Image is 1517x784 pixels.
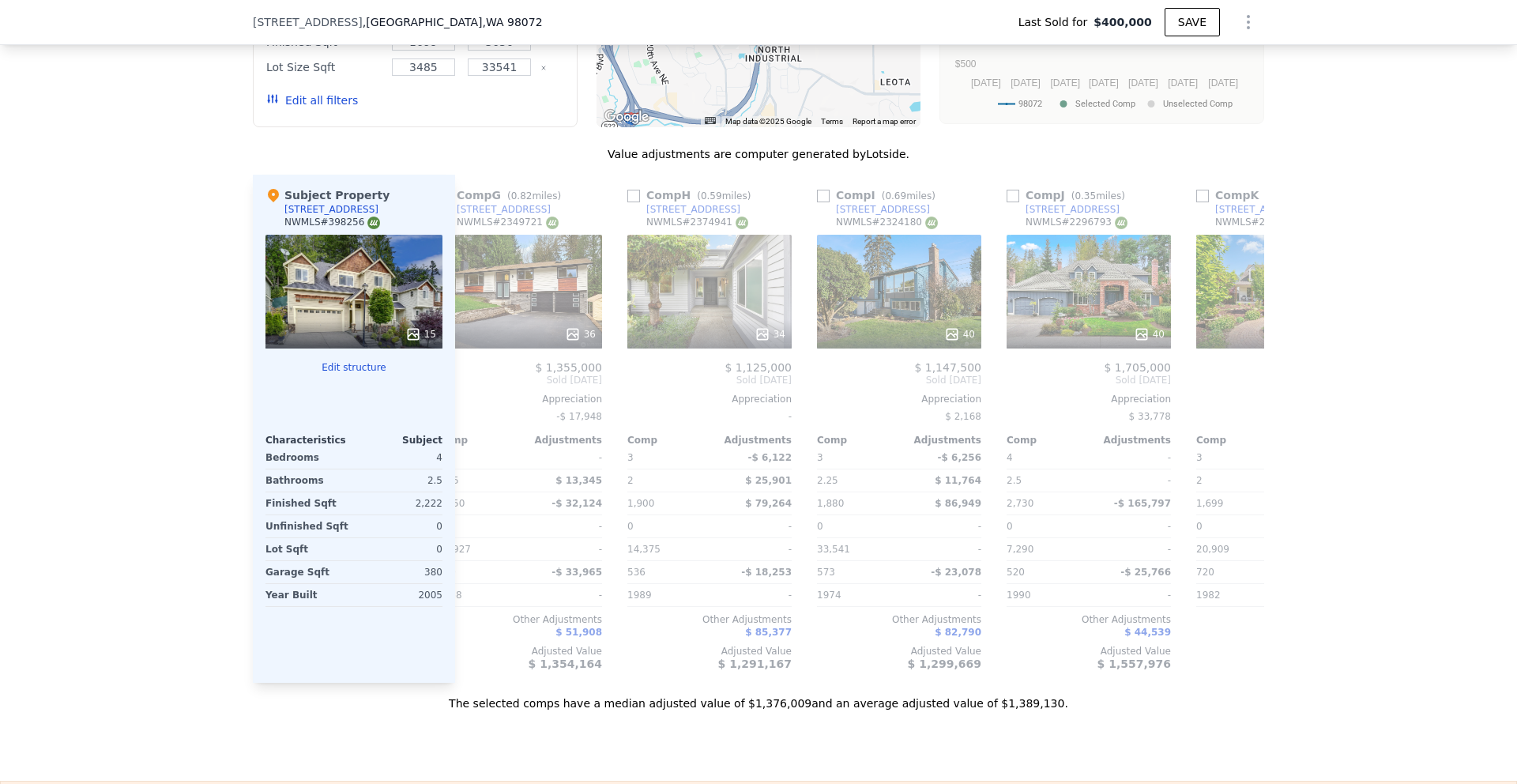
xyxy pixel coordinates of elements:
text: [DATE] [1128,77,1158,89]
span: 0 [817,521,823,532]
div: - [713,584,792,606]
div: Subject Property [265,187,390,203]
span: 1,699 [1196,498,1223,509]
a: [STREET_ADDRESS] [1007,203,1120,216]
div: 2.25 [438,469,517,492]
div: NWMLS # 2296793 [1026,216,1127,229]
div: 0 [357,515,442,537]
div: Year Built [265,584,351,606]
span: Sold [DATE] [438,374,602,386]
div: Subject [354,434,442,447]
span: 3 [817,452,823,463]
button: SAVE [1165,8,1220,36]
span: Last Sold for [1018,14,1094,30]
span: 0 [1007,521,1013,532]
div: NWMLS # 2349721 [457,216,559,229]
text: Unselected Comp [1163,99,1233,109]
img: NWMLS Logo [925,217,938,229]
span: $ 1,147,500 [914,361,981,374]
span: -$ 6,122 [748,452,792,463]
div: Value adjustments are computer generated by Lotside . [253,146,1264,162]
div: [STREET_ADDRESS] [646,203,740,216]
span: $ 2,168 [945,411,981,422]
span: Sold [DATE] [627,374,792,386]
span: ( miles) [691,190,757,202]
span: 0.69 [885,190,906,202]
text: $500 [955,58,977,70]
span: 0.59 [701,190,722,202]
div: - [523,515,602,537]
div: - [1092,584,1171,606]
img: NWMLS Logo [367,217,380,229]
div: Unfinished Sqft [265,515,351,537]
span: -$ 17,948 [556,411,602,422]
div: 1982 [1196,584,1275,606]
span: 2,730 [1007,498,1033,509]
div: Lot Size Sqft [266,56,382,78]
span: 3 [1196,452,1203,463]
div: 4 [357,447,442,469]
div: 36 [565,326,596,342]
div: - [1092,538,1171,560]
span: $ 51,908 [555,627,602,638]
div: - [627,405,792,428]
div: Adjustments [1089,434,1171,447]
div: Other Adjustments [817,613,981,626]
span: Map data ©2025 Google [725,117,811,126]
div: - [523,447,602,469]
div: Comp J [1007,187,1131,203]
a: Terms (opens in new tab) [821,117,843,126]
span: $ 1,705,000 [1104,361,1171,374]
span: -$ 6,256 [938,452,981,463]
div: - [902,538,981,560]
button: Edit all filters [266,92,358,108]
text: Selected Comp [1075,99,1135,109]
div: Other Adjustments [438,613,602,626]
div: 1989 [627,584,706,606]
div: - [902,584,981,606]
span: $ 1,557,976 [1097,658,1171,670]
span: $ 1,355,000 [535,361,602,374]
div: - [523,538,602,560]
div: [STREET_ADDRESS] [457,203,551,216]
div: Adjustments [710,434,792,447]
span: $ 25,901 [745,475,792,486]
span: 0 [1196,521,1203,532]
div: Adjustments [520,434,602,447]
a: [STREET_ADDRESS] [1196,203,1309,216]
div: 2 [627,469,706,492]
div: 2,222 [357,492,442,514]
span: $ 11,764 [935,475,981,486]
div: Other Adjustments [1196,613,1361,626]
span: ( miles) [1065,190,1131,202]
span: $400,000 [1094,14,1152,30]
div: Appreciation [817,393,981,405]
div: Comp [438,434,520,447]
button: Show Options [1233,6,1264,38]
span: [STREET_ADDRESS] [253,14,363,30]
div: Characteristics [265,434,354,447]
div: Appreciation [627,393,792,405]
text: [DATE] [1089,77,1119,89]
span: 0 [627,521,634,532]
img: NWMLS Logo [546,217,559,229]
div: Comp H [627,187,757,203]
span: ( miles) [1259,190,1325,202]
span: 536 [627,567,646,578]
div: [STREET_ADDRESS] [1026,203,1120,216]
span: 520 [1007,567,1025,578]
text: 98072 [1018,99,1042,109]
div: Appreciation [1196,393,1361,405]
button: Edit structure [265,361,442,374]
div: [STREET_ADDRESS] [836,203,930,216]
span: , WA 98072 [482,16,542,28]
span: $ 44,539 [1124,627,1171,638]
span: $ 13,345 [555,475,602,486]
div: 1974 [817,584,896,606]
div: 1968 [438,584,517,606]
div: - [1092,515,1171,537]
img: NWMLS Logo [1115,217,1127,229]
div: 34 [755,326,785,342]
div: Comp K [1196,187,1325,203]
div: - [1092,447,1171,469]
